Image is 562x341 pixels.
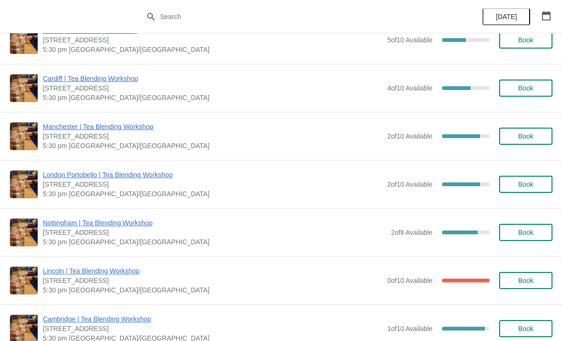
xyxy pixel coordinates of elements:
[43,141,382,150] span: 5:30 pm [GEOGRAPHIC_DATA]/[GEOGRAPHIC_DATA]
[10,267,38,294] img: Lincoln | Tea Blending Workshop | 30 Sincil Street, Lincoln, LN5 7ET | 5:30 pm Europe/London
[387,84,432,92] span: 4 of 10 Available
[43,324,382,333] span: [STREET_ADDRESS]
[10,74,38,102] img: Cardiff | Tea Blending Workshop | 1-3 Royal Arcade, Cardiff CF10 1AE, UK | 5:30 pm Europe/London
[43,45,382,54] span: 5:30 pm [GEOGRAPHIC_DATA]/[GEOGRAPHIC_DATA]
[499,128,552,145] button: Book
[43,285,382,295] span: 5:30 pm [GEOGRAPHIC_DATA]/[GEOGRAPHIC_DATA]
[482,8,530,25] button: [DATE]
[496,13,517,20] span: [DATE]
[43,237,386,247] span: 5:30 pm [GEOGRAPHIC_DATA]/[GEOGRAPHIC_DATA]
[10,26,38,54] img: Bristol | Tea Blending Workshop | 73 Park Street, Bristol, BS1 5PB | 5:30 pm Europe/London
[518,325,533,332] span: Book
[387,132,432,140] span: 2 of 10 Available
[43,35,382,45] span: [STREET_ADDRESS]
[43,74,382,83] span: Cardiff | Tea Blending Workshop
[391,229,432,236] span: 2 of 8 Available
[43,228,386,237] span: [STREET_ADDRESS]
[518,84,533,92] span: Book
[43,276,382,285] span: [STREET_ADDRESS]
[387,325,432,332] span: 1 of 10 Available
[499,320,552,337] button: Book
[518,36,533,44] span: Book
[43,170,382,180] span: London Portobello | Tea Blending Workshop
[43,93,382,102] span: 5:30 pm [GEOGRAPHIC_DATA]/[GEOGRAPHIC_DATA]
[43,180,382,189] span: [STREET_ADDRESS]
[10,170,38,198] img: London Portobello | Tea Blending Workshop | 158 Portobello Rd, London W11 2EB, UK | 5:30 pm Europ...
[499,272,552,289] button: Book
[387,277,432,284] span: 0 of 10 Available
[518,277,533,284] span: Book
[518,181,533,188] span: Book
[518,229,533,236] span: Book
[43,314,382,324] span: Cambridge | Tea Blending Workshop
[499,224,552,241] button: Book
[43,189,382,199] span: 5:30 pm [GEOGRAPHIC_DATA]/[GEOGRAPHIC_DATA]
[43,122,382,131] span: Manchester | Tea Blending Workshop
[43,131,382,141] span: [STREET_ADDRESS]
[160,8,421,25] input: Search
[10,219,38,246] img: Nottingham | Tea Blending Workshop | 24 Bridlesmith Gate, Nottingham NG1 2GQ, UK | 5:30 pm Europe...
[499,31,552,49] button: Book
[499,176,552,193] button: Book
[43,218,386,228] span: Nottingham | Tea Blending Workshop
[387,36,432,44] span: 5 of 10 Available
[43,83,382,93] span: [STREET_ADDRESS]
[499,80,552,97] button: Book
[43,266,382,276] span: Lincoln | Tea Blending Workshop
[518,132,533,140] span: Book
[387,181,432,188] span: 2 of 10 Available
[10,122,38,150] img: Manchester | Tea Blending Workshop | 57 Church St, Manchester, M4 1PD | 5:30 pm Europe/London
